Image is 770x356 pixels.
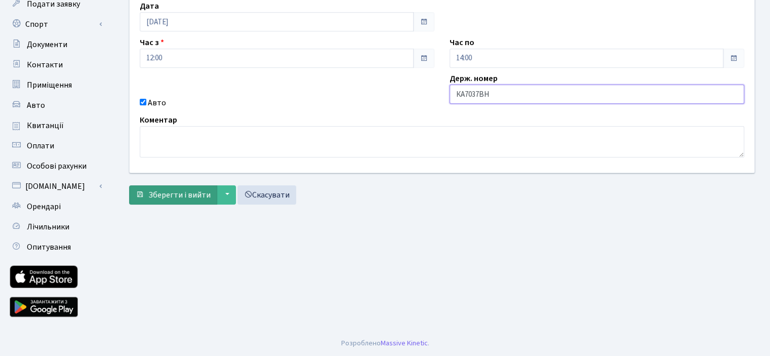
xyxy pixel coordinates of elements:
[381,338,428,348] a: Massive Kinetic
[5,156,106,176] a: Особові рахунки
[5,95,106,115] a: Авто
[5,115,106,136] a: Квитанції
[5,14,106,34] a: Спорт
[5,34,106,55] a: Документи
[5,55,106,75] a: Контакти
[237,185,296,205] a: Скасувати
[27,221,69,232] span: Лічильники
[5,75,106,95] a: Приміщення
[5,217,106,237] a: Лічильники
[450,85,744,104] input: AA0001AA
[27,161,87,172] span: Особові рахунки
[5,196,106,217] a: Орендарі
[27,242,71,253] span: Опитування
[5,237,106,257] a: Опитування
[341,338,429,349] div: Розроблено .
[5,176,106,196] a: [DOMAIN_NAME]
[27,140,54,151] span: Оплати
[450,72,498,85] label: Держ. номер
[140,114,177,126] label: Коментар
[27,201,61,212] span: Орендарі
[450,36,474,49] label: Час по
[129,185,217,205] button: Зберегти і вийти
[148,97,166,109] label: Авто
[27,100,45,111] span: Авто
[27,80,72,91] span: Приміщення
[27,39,67,50] span: Документи
[5,136,106,156] a: Оплати
[148,189,211,201] span: Зберегти і вийти
[27,59,63,70] span: Контакти
[140,36,164,49] label: Час з
[27,120,64,131] span: Квитанції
